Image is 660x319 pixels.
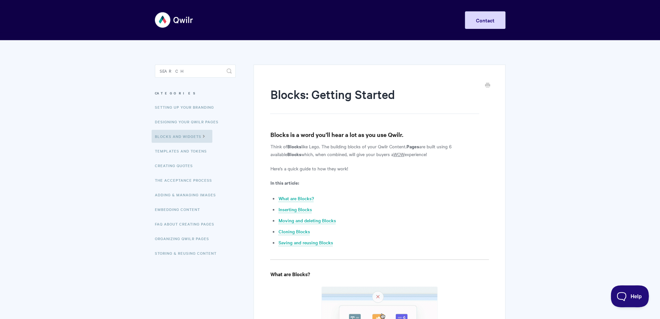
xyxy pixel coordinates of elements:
a: Embedding Content [155,203,205,216]
a: FAQ About Creating Pages [155,217,219,230]
a: Blocks and Widgets [152,130,212,143]
a: Designing Your Qwilr Pages [155,115,223,128]
strong: Blocks [287,143,301,150]
a: What are Blocks? [278,195,314,202]
strong: Blocks [287,151,301,157]
a: Inserting Blocks [278,206,312,213]
a: Adding & Managing Images [155,188,221,201]
a: Storing & Reusing Content [155,247,221,260]
a: The Acceptance Process [155,174,217,187]
u: WOW [393,151,404,157]
a: Saving and reusing Blocks [278,239,333,246]
a: Organizing Qwilr Pages [155,232,214,245]
a: Templates and Tokens [155,144,212,157]
a: Cloning Blocks [278,228,310,235]
p: Think of like Lego. The building blocks of your Qwilr Content. are built using 6 available which,... [270,142,489,158]
a: Creating Quotes [155,159,198,172]
iframe: Toggle Customer Support [611,285,649,307]
h4: What are Blocks? [270,270,489,278]
h3: Blocks is a word you’ll hear a lot as you use Qwilr. [270,130,489,139]
img: Qwilr Help Center [155,8,193,32]
h1: Blocks: Getting Started [270,86,479,114]
strong: Pages [406,143,419,150]
a: Moving and deleting Blocks [278,217,336,224]
h3: Categories [155,87,236,99]
input: Search [155,65,236,78]
p: Here’s a quick guide to how they work! [270,165,489,172]
strong: In this article: [270,179,299,186]
a: Contact [465,11,505,29]
a: Print this Article [485,82,490,89]
a: Setting up your Branding [155,101,219,114]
